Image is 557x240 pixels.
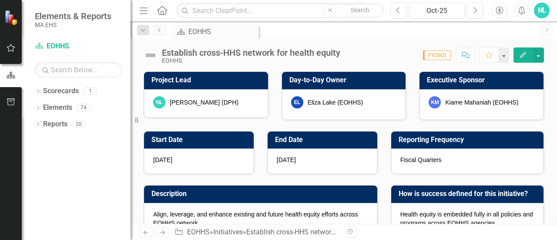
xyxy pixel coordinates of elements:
div: Fiscal Quarters [391,149,544,174]
div: NL [153,96,165,108]
span: Search [351,7,369,14]
div: Establish cross-HHS network for health equity [162,48,340,57]
a: Elements [43,103,72,113]
input: Search Below... [35,62,122,78]
h3: How is success defined for this initiative? [399,190,539,198]
div: Eliza Lake (EOHHS) [308,98,363,107]
div: 1 [83,88,97,95]
p: Health equity is embedded fully in all policies and programs across EOHHS agencies [400,210,534,227]
a: EOHHS [187,228,210,236]
span: [DATE] [277,156,296,163]
div: EOHHS [188,26,257,37]
h3: Description [151,190,373,198]
div: 74 [77,104,91,112]
button: Oct-25 [409,3,465,18]
div: Oct-25 [412,6,462,16]
div: Establish cross-HHS network for health equity [246,228,386,236]
h3: Day-to-Day Owner [289,76,402,84]
div: » » [174,227,337,237]
small: MA EHS [35,21,111,28]
img: ClearPoint Strategy [4,10,20,25]
div: EL [291,96,303,108]
a: EOHHS [174,26,257,37]
img: Not Defined [144,48,158,62]
span: FY26Q1 [423,51,451,60]
a: Initiatives [213,228,243,236]
div: EOHHS [162,57,340,64]
h3: Executive Sponsor [427,76,539,84]
h3: Start Date [151,136,249,144]
h3: Reporting Frequency [399,136,539,144]
button: Search [338,4,382,17]
div: 20 [72,120,86,128]
a: Reports [43,119,67,129]
div: KM [429,96,441,108]
h3: End Date [275,136,373,144]
span: [DATE] [153,156,172,163]
button: NL [534,3,550,18]
a: EOHHS [35,41,122,51]
span: Align, leverage, and enhance existing and future health equity efforts across EOHHS network. [153,211,358,226]
span: Elements & Reports [35,11,111,21]
div: [PERSON_NAME] (DPH) [170,98,238,107]
div: Kiame Mahaniah (EOHHS) [445,98,518,107]
input: Search ClearPoint... [176,3,384,18]
a: Scorecards [43,86,79,96]
h3: Project Lead [151,76,264,84]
